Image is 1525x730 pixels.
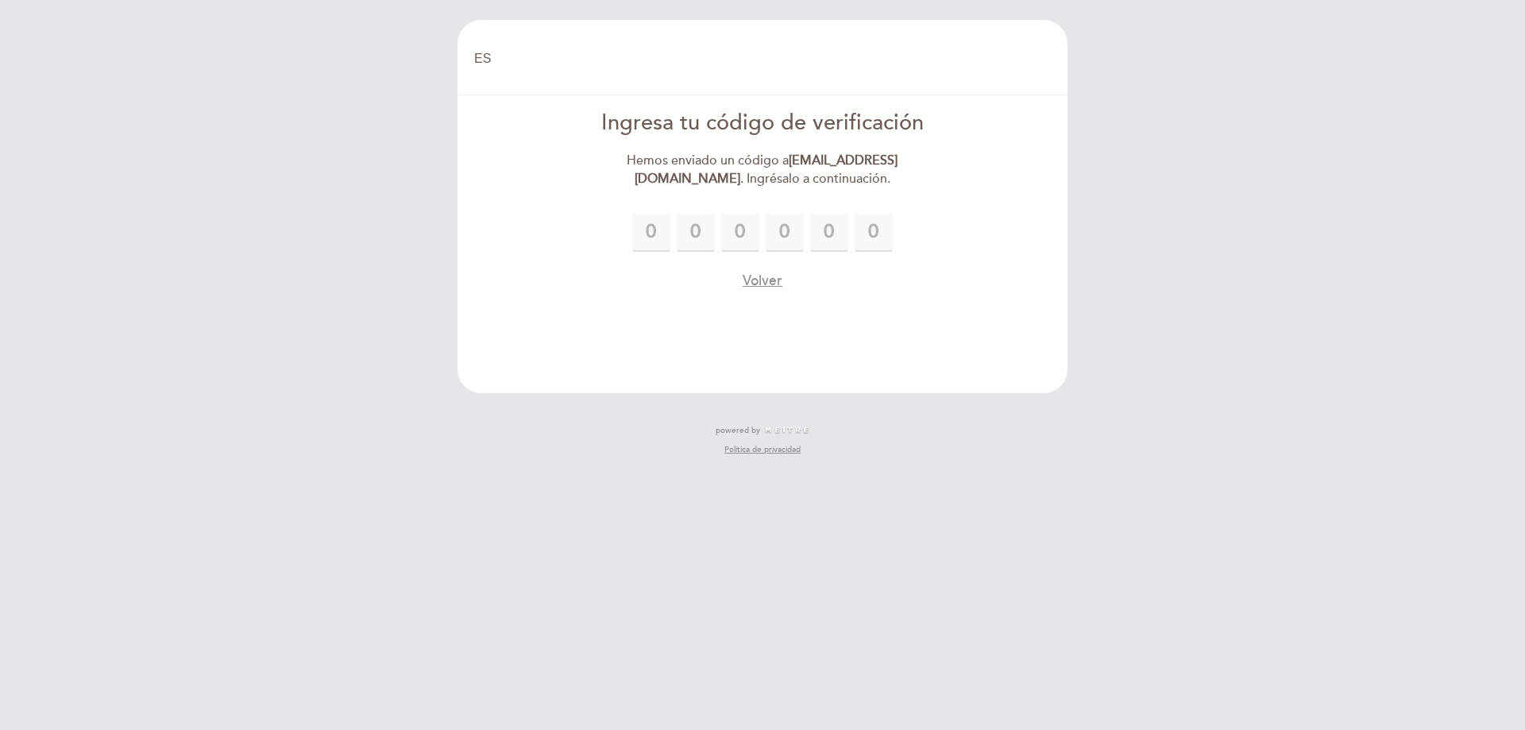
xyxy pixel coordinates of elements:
input: 0 [721,214,759,252]
input: 0 [855,214,893,252]
div: Ingresa tu código de verificación [581,108,945,139]
strong: [EMAIL_ADDRESS][DOMAIN_NAME] [635,153,898,187]
div: Hemos enviado un código a . Ingrésalo a continuación. [581,152,945,188]
a: Política de privacidad [724,444,801,455]
input: 0 [677,214,715,252]
a: powered by [716,425,809,436]
button: Volver [743,271,782,291]
input: 0 [766,214,804,252]
img: MEITRE [764,427,809,435]
input: 0 [632,214,670,252]
span: powered by [716,425,760,436]
input: 0 [810,214,848,252]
